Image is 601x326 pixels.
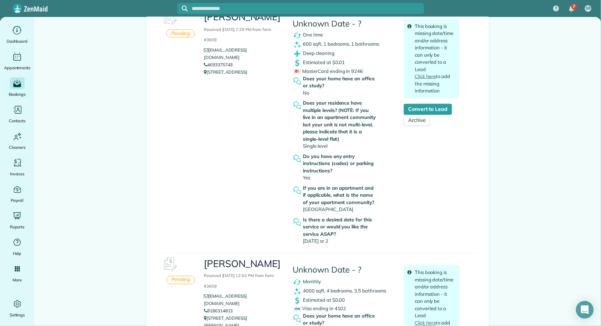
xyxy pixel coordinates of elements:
[293,218,302,227] img: question_symbol_icon-fa7b350da2b2fea416cef77984ae4cf4944ea5ab9e3d5925827a5d6b7129d3f6.png
[9,91,26,98] span: Bookings
[303,143,328,149] span: Single level
[3,183,31,204] a: Payroll
[573,4,575,10] span: 7
[204,27,271,43] small: Received [DATE] 7:29 PM from form #3609
[3,236,31,257] a: Help
[404,19,459,98] div: This booking is missing date/time and/or address information - it can only be converted to a Lead...
[159,254,181,276] img: Booking #610900
[204,12,282,43] h3: [PERSON_NAME]
[303,216,377,238] strong: Is there a desired date for this service or would you like the service ASAP?
[293,287,302,296] img: clean_symbol_icon-dd072f8366c07ea3eb8378bb991ecd12595f4b76d916a6f83395f9468ae6ecae.png
[293,31,302,40] img: recurrence_symbol_icon-7cc721a9f4fb8f7b0289d3d97f09a2e367b638918f1a67e51b1e7d8abe5fb8d8.png
[3,51,31,71] a: Appointments
[204,69,282,76] p: [STREET_ADDRESS]
[3,298,31,319] a: Settings
[293,101,302,110] img: question_symbol_icon-fa7b350da2b2fea416cef77984ae4cf4944ea5ab9e3d5925827a5d6b7129d3f6.png
[10,223,25,231] span: Reports
[303,297,345,303] span: Estimated at $0.00
[166,276,195,284] div: Pending
[303,288,386,294] span: 4000 sqft, 4 bedrooms, 3.5 bathrooms
[293,314,302,323] img: question_symbol_icon-fa7b350da2b2fea416cef77984ae4cf4944ea5ab9e3d5925827a5d6b7129d3f6.png
[13,276,22,284] span: More
[293,154,302,164] img: question_symbol_icon-fa7b350da2b2fea416cef77984ae4cf4944ea5ab9e3d5925827a5d6b7129d3f6.png
[303,99,377,143] strong: Does your residence have multiple levels? (NOTE: If you live in an apartment community but your u...
[303,185,377,206] strong: If you are in an apartment and if applicable, what is the name of your apartment community?
[159,7,181,29] img: Booking #612824
[10,311,25,319] span: Settings
[293,59,302,68] img: dollar_symbol_icon-bd8a6898b2649ec353a9eba708ae97d8d7348bddd7d2aed9b7e4bf5abd9f4af5.png
[293,186,302,195] img: question_symbol_icon-fa7b350da2b2fea416cef77984ae4cf4944ea5ab9e3d5925827a5d6b7129d3f6.png
[3,77,31,98] a: Bookings
[303,206,353,212] span: [GEOGRAPHIC_DATA]
[166,29,195,38] div: Pending
[10,170,25,178] span: Invoices
[4,64,31,71] span: Appointments
[204,294,247,306] a: [EMAIL_ADDRESS][DOMAIN_NAME]
[293,306,346,312] span: Visa ending in 4102
[404,104,452,115] a: Convert to Lead
[177,6,188,11] button: Focus search
[293,266,393,275] h4: Unknown Date - ?
[11,197,24,204] span: Payroll
[293,296,302,305] img: dollar_symbol_icon-bd8a6898b2649ec353a9eba708ae97d8d7348bddd7d2aed9b7e4bf5abd9f4af5.png
[303,75,377,90] strong: Does your home have an office or study?
[303,41,379,47] span: 600 sqft, 1 bedrooms, 1 bathrooms
[293,49,302,59] img: extras_symbol_icon-f5f8d448bd4f6d592c0b405ff41d4b7d97c126065408080e4130a9468bdbe444.png
[293,68,363,74] span: MasterCard ending in 9246
[303,153,377,175] strong: Do you have any entry instructions (codes) or parking instructions?
[204,259,282,290] h3: [PERSON_NAME]
[293,19,393,28] h4: Unknown Date - ?
[9,117,25,125] span: Contacts
[303,90,309,96] span: No
[204,308,233,314] a: 8186314813
[415,73,436,79] a: Click here
[13,250,22,257] span: Help
[182,6,188,11] svg: Focus search
[576,301,594,319] div: Open Intercom Messenger
[204,273,274,289] small: Received [DATE] 12:52 PM from form #3609
[3,130,31,151] a: Cleaners
[303,60,345,66] span: Estimated at $0.01
[204,47,247,60] a: [EMAIL_ADDRESS][DOMAIN_NAME]
[7,38,28,45] span: Dashboard
[3,104,31,125] a: Contacts
[9,144,25,151] span: Cleaners
[303,238,328,244] span: [DATE] or 2
[3,24,31,45] a: Dashboard
[293,77,302,86] img: question_symbol_icon-fa7b350da2b2fea416cef77984ae4cf4944ea5ab9e3d5925827a5d6b7129d3f6.png
[204,62,233,67] a: 4693375743
[586,6,591,11] span: SR
[303,279,321,285] span: Monthly
[3,210,31,231] a: Reports
[293,40,302,49] img: clean_symbol_icon-dd072f8366c07ea3eb8378bb991ecd12595f4b76d916a6f83395f9468ae6ecae.png
[415,320,436,326] a: Click here
[303,32,323,38] span: One time
[564,1,579,17] div: 7 unread notifications
[303,50,335,56] span: Deep cleaning
[3,157,31,178] a: Invoices
[404,115,430,126] a: Archive
[303,175,310,180] span: Yes
[293,278,302,287] img: recurrence_symbol_icon-7cc721a9f4fb8f7b0289d3d97f09a2e367b638918f1a67e51b1e7d8abe5fb8d8.png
